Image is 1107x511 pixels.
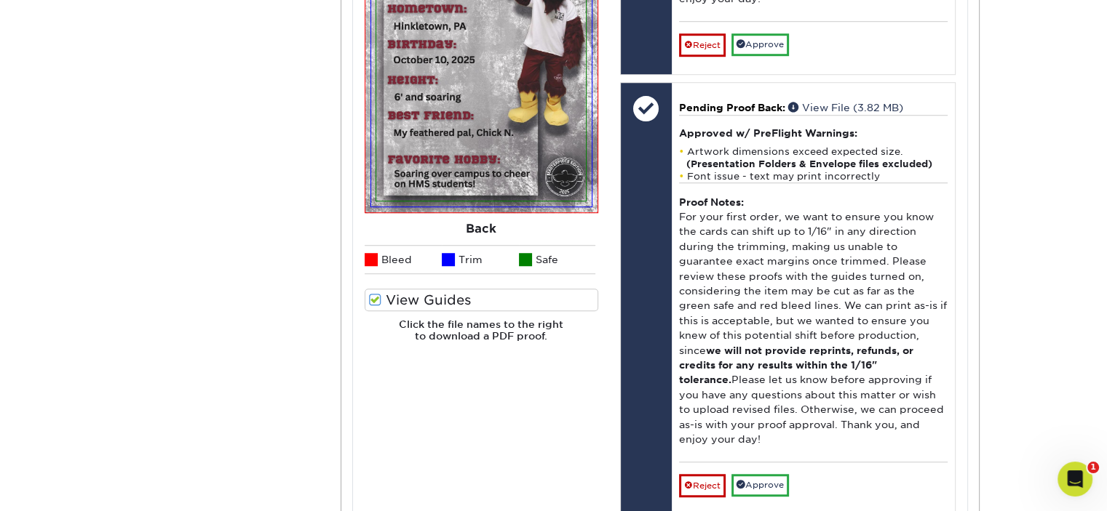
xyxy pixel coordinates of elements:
b: we will not provide reprints, refunds, or credits for any results within the 1/16" tolerance. [679,345,913,386]
li: Trim [442,245,519,274]
strong: (Presentation Folders & Envelope files excluded) [686,158,932,169]
a: Reject [679,33,726,57]
li: Safe [519,245,596,274]
iframe: Intercom live chat [1058,462,1092,496]
h6: Click the file names to the right to download a PDF proof. [365,318,598,354]
div: For your first order, we want to ensure you know the cards can shift up to 1/16" in any direction... [679,182,948,462]
li: Artwork dimensions exceed expected size. [679,145,948,170]
span: 1 [1087,462,1099,473]
span: Pending Proof Back: [679,102,785,113]
a: Approve [731,474,789,496]
a: Approve [731,33,789,56]
li: Bleed [365,245,442,274]
li: Font issue - text may print incorrectly [679,170,948,182]
a: Reject [679,474,726,497]
a: View File (3.82 MB) [788,102,903,113]
h4: Approved w/ PreFlight Warnings: [679,127,948,139]
strong: Proof Notes: [679,196,744,208]
label: View Guides [365,289,598,311]
div: Back [365,213,598,245]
